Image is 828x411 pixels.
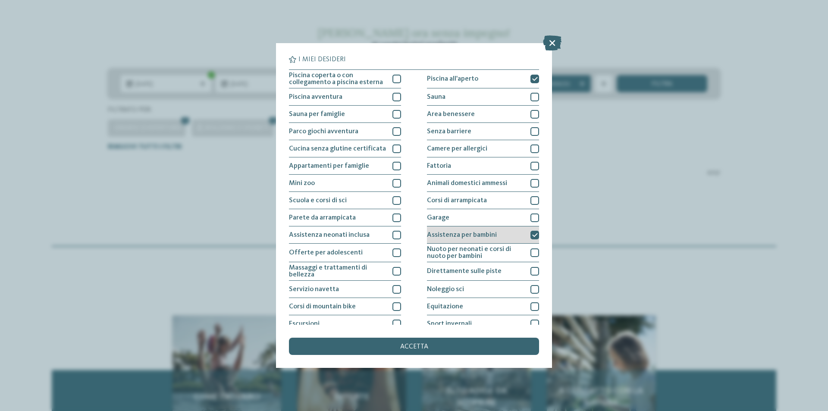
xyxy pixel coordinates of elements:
span: Sport invernali [427,320,472,327]
span: Massaggi e trattamenti di bellezza [289,264,386,278]
span: Noleggio sci [427,286,464,293]
span: Offerte per adolescenti [289,249,363,256]
span: Sauna per famiglie [289,111,345,118]
span: Assistenza neonati inclusa [289,232,370,238]
span: accetta [400,343,428,350]
span: Animali domestici ammessi [427,180,507,187]
span: Area benessere [427,111,475,118]
span: Servizio navetta [289,286,339,293]
span: Garage [427,214,449,221]
span: Assistenza per bambini [427,232,497,238]
span: Equitazione [427,303,463,310]
span: Parete da arrampicata [289,214,356,221]
span: Escursioni [289,320,320,327]
span: Sauna [427,94,445,100]
span: Mini zoo [289,180,315,187]
span: Fattoria [427,163,451,169]
span: Piscina avventura [289,94,342,100]
span: Piscina all'aperto [427,75,478,82]
span: Nuoto per neonati e corsi di nuoto per bambini [427,246,524,260]
span: Corsi di mountain bike [289,303,356,310]
span: Senza barriere [427,128,471,135]
span: Appartamenti per famiglie [289,163,369,169]
span: Piscina coperta o con collegamento a piscina esterna [289,72,386,86]
span: I miei desideri [298,56,346,63]
span: Scuola e corsi di sci [289,197,347,204]
span: Cucina senza glutine certificata [289,145,386,152]
span: Parco giochi avventura [289,128,358,135]
span: Camere per allergici [427,145,487,152]
span: Direttamente sulle piste [427,268,502,275]
span: Corsi di arrampicata [427,197,487,204]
